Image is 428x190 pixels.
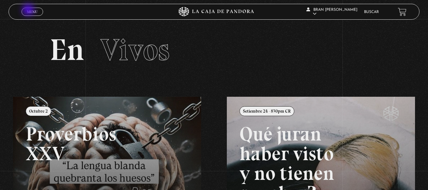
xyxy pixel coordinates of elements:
[25,15,40,20] span: Cerrar
[27,10,37,14] span: Menu
[398,7,406,16] a: View your shopping cart
[306,8,357,16] span: Bran [PERSON_NAME]
[364,10,379,14] a: Buscar
[100,32,169,68] span: Vivos
[50,35,379,65] h2: En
